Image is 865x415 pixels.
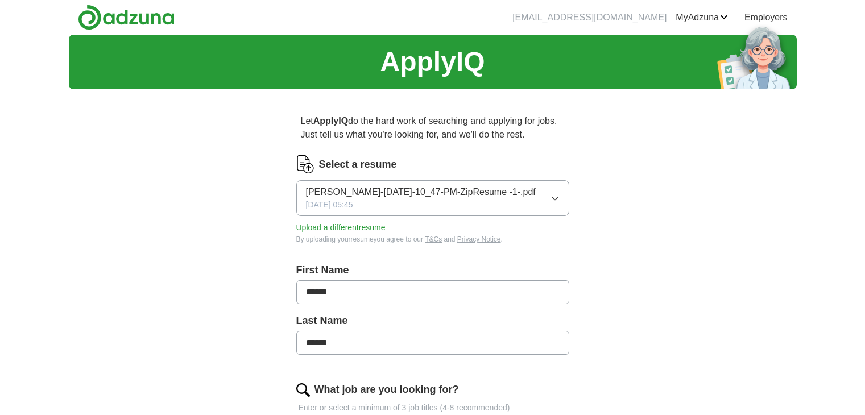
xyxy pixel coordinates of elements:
span: [DATE] 05:45 [306,199,353,211]
p: Let do the hard work of searching and applying for jobs. Just tell us what you're looking for, an... [296,110,569,146]
button: [PERSON_NAME]-[DATE]-10_47-PM-ZipResume -1-.pdf[DATE] 05:45 [296,180,569,216]
label: First Name [296,263,569,278]
label: What job are you looking for? [314,382,459,397]
a: T&Cs [425,235,442,243]
img: CV Icon [296,155,314,173]
a: Employers [744,11,788,24]
a: MyAdzuna [676,11,728,24]
a: Privacy Notice [457,235,501,243]
label: Select a resume [319,157,397,172]
div: By uploading your resume you agree to our and . [296,234,569,244]
img: Adzuna logo [78,5,175,30]
h1: ApplyIQ [380,42,485,82]
li: [EMAIL_ADDRESS][DOMAIN_NAME] [512,11,667,24]
span: [PERSON_NAME]-[DATE]-10_47-PM-ZipResume -1-.pdf [306,185,536,199]
label: Last Name [296,313,569,329]
strong: ApplyIQ [313,116,348,126]
button: Upload a differentresume [296,222,386,234]
img: search.png [296,383,310,397]
p: Enter or select a minimum of 3 job titles (4-8 recommended) [296,402,569,414]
